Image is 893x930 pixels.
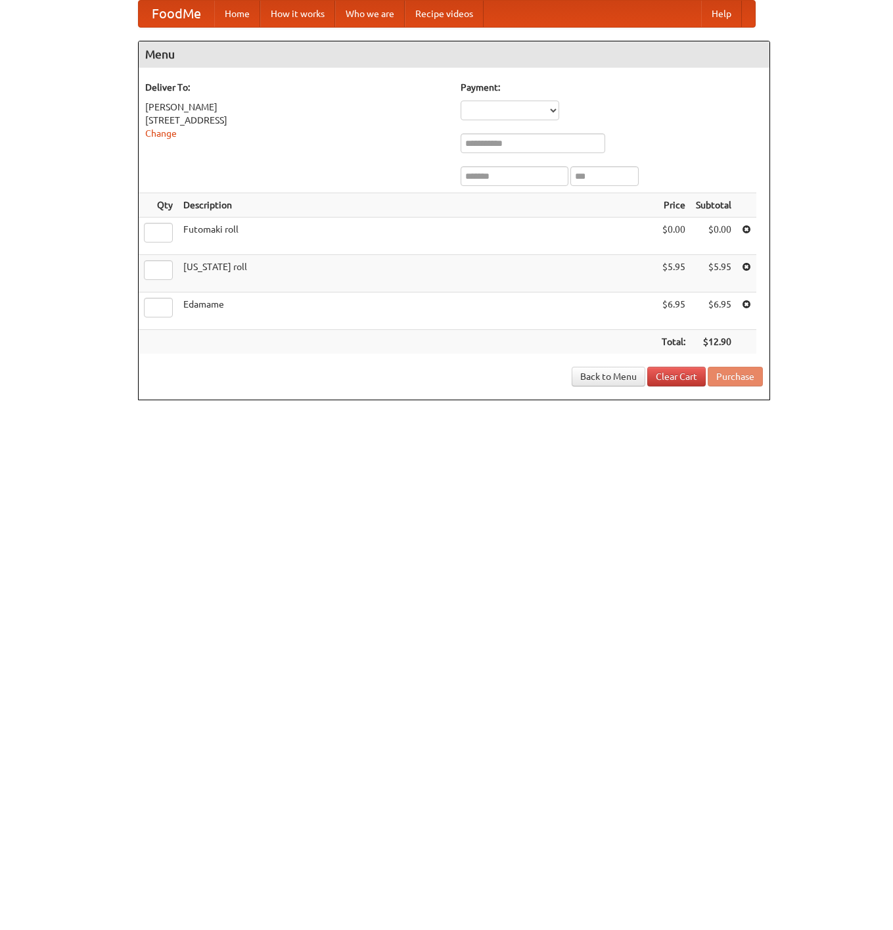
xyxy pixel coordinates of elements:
[656,193,691,218] th: Price
[691,255,737,292] td: $5.95
[178,193,656,218] th: Description
[178,292,656,330] td: Edamame
[656,218,691,255] td: $0.00
[145,128,177,139] a: Change
[139,193,178,218] th: Qty
[145,101,447,114] div: [PERSON_NAME]
[145,81,447,94] h5: Deliver To:
[691,193,737,218] th: Subtotal
[656,292,691,330] td: $6.95
[139,1,214,27] a: FoodMe
[178,255,656,292] td: [US_STATE] roll
[656,330,691,354] th: Total:
[691,218,737,255] td: $0.00
[708,367,763,386] button: Purchase
[335,1,405,27] a: Who we are
[260,1,335,27] a: How it works
[701,1,742,27] a: Help
[214,1,260,27] a: Home
[139,41,769,68] h4: Menu
[656,255,691,292] td: $5.95
[145,114,447,127] div: [STREET_ADDRESS]
[178,218,656,255] td: Futomaki roll
[405,1,484,27] a: Recipe videos
[572,367,645,386] a: Back to Menu
[691,292,737,330] td: $6.95
[647,367,706,386] a: Clear Cart
[461,81,763,94] h5: Payment:
[691,330,737,354] th: $12.90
